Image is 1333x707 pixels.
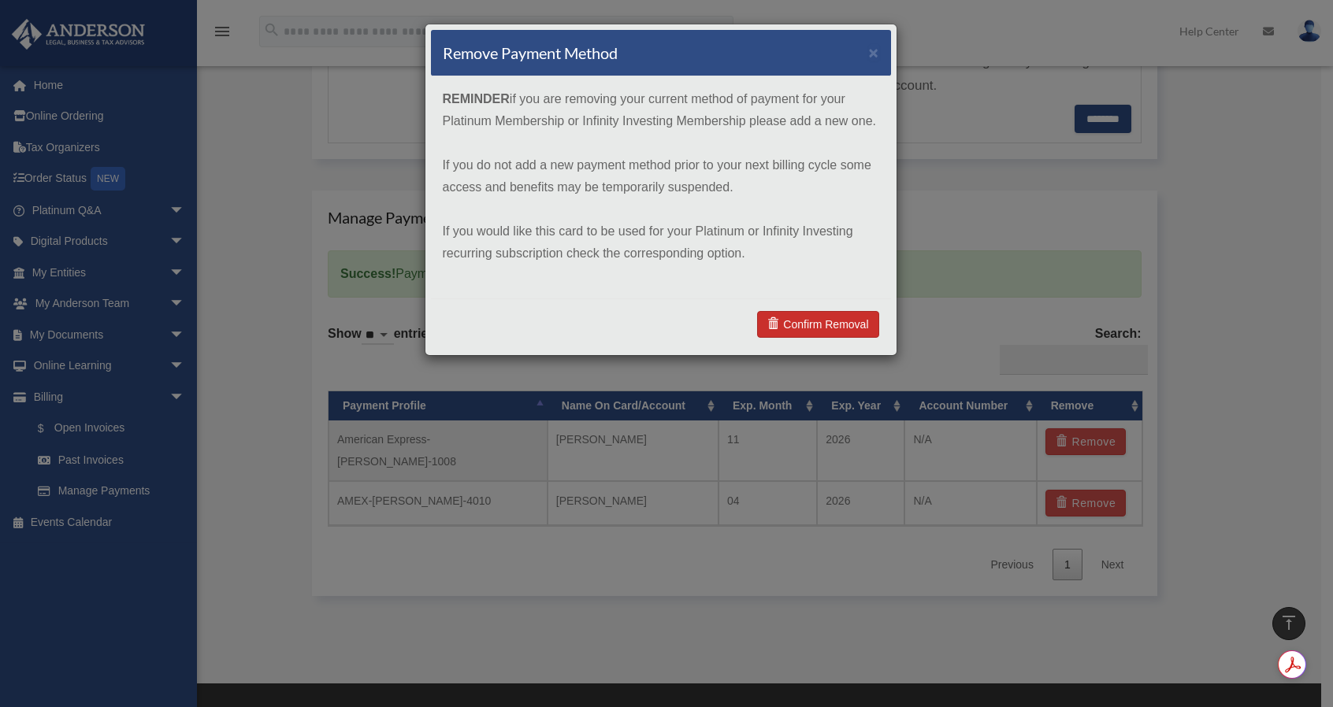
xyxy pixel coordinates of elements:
h4: Remove Payment Method [443,42,618,64]
p: If you would like this card to be used for your Platinum or Infinity Investing recurring subscrip... [443,220,879,265]
strong: REMINDER [443,92,510,105]
p: If you do not add a new payment method prior to your next billing cycle some access and benefits ... [443,154,879,198]
div: if you are removing your current method of payment for your Platinum Membership or Infinity Inves... [431,76,891,298]
a: Confirm Removal [757,311,878,338]
button: × [869,44,879,61]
